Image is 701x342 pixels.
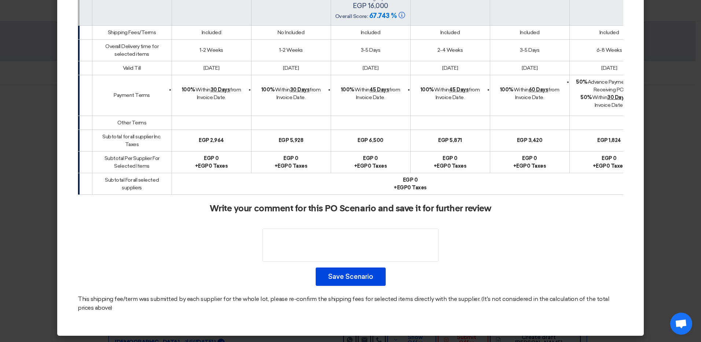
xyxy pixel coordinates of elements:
u: 60 Days [529,87,548,93]
span: Within from Invoice Date. [261,87,321,101]
td: 1-2 Weeks [251,39,331,61]
div: Included [573,29,646,36]
b: + 0 Taxes [275,163,308,169]
strong: 100% [421,87,434,93]
span: Overall Score: [335,13,368,19]
b: egp 3,420 [517,137,543,143]
strong: 100% [500,87,514,93]
strong: 100% [261,87,275,93]
u: 45 Days [370,87,389,93]
strong: 50% [580,94,592,101]
td: 3-5 Days [331,39,410,61]
u: 30 Days [210,87,230,93]
span: egp [437,163,447,169]
strong: 100% [341,87,355,93]
span: egp [198,163,209,169]
b: + 0 Taxes [394,185,427,191]
div: No Included [254,29,328,36]
span: egp [397,185,408,191]
span: Within from Invoice Date. [500,87,559,101]
b: egp 2,964 [199,137,224,143]
span: Within from Invoice Date. [182,87,241,101]
b: egp 6,500 [357,137,383,143]
u: 30 Days [607,94,627,101]
td: Other Terms [92,116,172,130]
b: egp 0 [204,155,219,161]
td: [DATE] [331,61,410,75]
b: + 0 Taxes [195,163,228,169]
td: Overall Delivery time for selected items [92,39,172,61]
span: egp [357,163,368,169]
b: + 0 Taxes [434,163,467,169]
span: egp [278,163,288,169]
div: Included [493,29,566,36]
span: egp [516,163,527,169]
b: egp 0 [443,155,458,161]
span: Advance Payment Upon Receiving PO, [576,79,642,93]
td: [DATE] [172,61,251,75]
button: Save Scenario [316,268,386,286]
b: + 0 Taxes [593,163,626,169]
td: [DATE] [490,61,569,75]
td: 3-5 Days [490,39,569,61]
b: egp 1,824 [597,137,621,143]
b: + 0 Taxes [354,163,387,169]
span: egp [596,163,606,169]
div: Included [175,29,248,36]
td: Subtotal Per Supplier For Selected Items [92,151,172,173]
td: 1-2 Weeks [172,39,251,61]
strong: 50% [576,79,588,85]
h4: egp 16,000 [334,2,407,10]
td: 6-8 Weeks [569,39,649,61]
u: 45 Days [449,87,469,93]
td: Shipping Fees/Terms [92,25,172,39]
h2: Write your comment for this PO Scenario and save it for further review [210,204,491,214]
td: [DATE] [410,61,490,75]
span: 67.743 % [369,12,406,20]
td: Payment Terms [92,75,172,116]
b: egp 0 [283,155,298,161]
span: Within from Invoice Date. [580,94,638,108]
u: 30 Days [290,87,310,93]
b: egp 5,928 [279,137,304,143]
td: Subtotal for all supplier Inc. Taxes [92,130,172,151]
b: egp 0 [602,155,617,161]
div: Included [414,29,487,36]
div: Included [334,29,407,36]
b: egp 0 [363,155,378,161]
strong: 100% [182,87,195,93]
b: egp 0 [403,177,418,183]
td: 2-4 Weeks [410,39,490,61]
b: egp 0 [522,155,537,161]
span: Within from Invoice Date. [341,87,400,101]
td: [DATE] [251,61,331,75]
div: Open chat [670,313,692,335]
b: + 0 Taxes [513,163,546,169]
b: egp 5,871 [438,137,462,143]
td: Subtotal For all selected suppliers [92,173,172,194]
span: Within from Invoice Date. [421,87,480,101]
td: Valid Till [92,61,172,75]
div: This shipping fee/term was submitted by each supplier for the whole lot, please re-confirm the sh... [78,295,623,312]
td: [DATE] [569,61,649,75]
